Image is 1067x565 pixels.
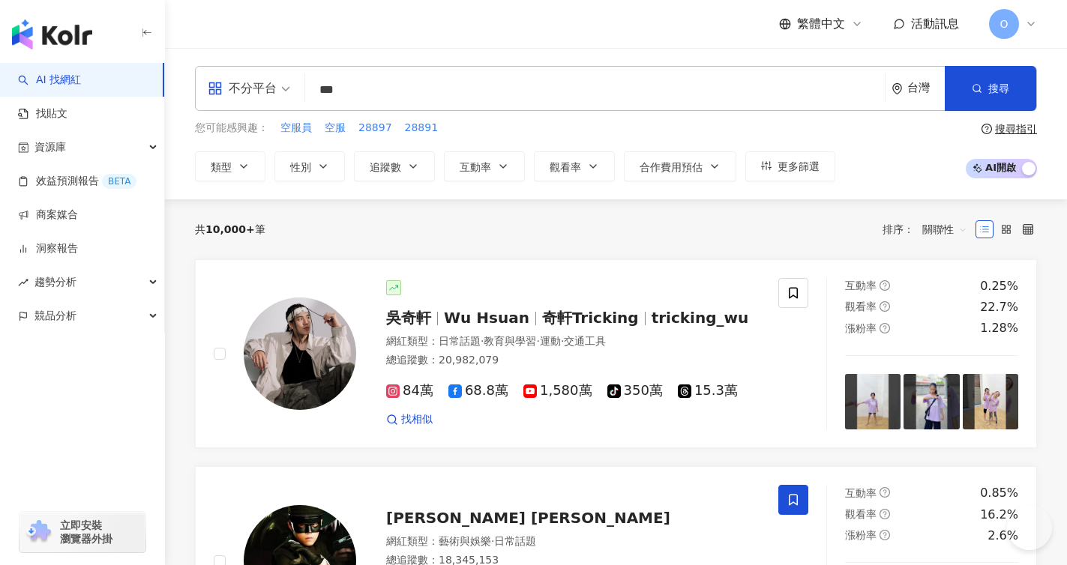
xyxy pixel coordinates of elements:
[274,151,345,181] button: 性別
[523,383,592,399] span: 1,580萬
[845,374,901,429] img: post-image
[405,121,439,136] span: 28891
[988,528,1018,544] div: 2.6%
[60,519,112,546] span: 立即安裝 瀏覽器外掛
[18,174,136,189] a: 效益預測報告BETA
[491,535,494,547] span: ·
[845,300,877,312] span: 觀看率
[561,335,564,347] span: ·
[880,530,890,540] span: question-circle
[401,412,433,427] span: 找相似
[880,487,890,498] span: question-circle
[564,335,606,347] span: 交通工具
[18,106,67,121] a: 找貼文
[980,299,1018,315] div: 22.7%
[280,121,312,136] span: 空服員
[195,121,268,136] span: 您可能感興趣：
[208,81,223,96] span: appstore
[195,223,265,235] div: 共 筆
[290,161,311,173] span: 性別
[880,301,890,312] span: question-circle
[34,299,76,333] span: 競品分析
[845,529,877,541] span: 漲粉率
[845,487,877,499] span: 互動率
[18,241,78,256] a: 洞察報告
[980,485,1018,501] div: 0.85%
[880,509,890,519] span: question-circle
[208,76,277,100] div: 不分平台
[995,123,1037,135] div: 搜尋指引
[386,383,433,399] span: 84萬
[386,412,433,427] a: 找相似
[34,130,66,164] span: 資源庫
[12,19,92,49] img: logo
[534,151,615,181] button: 觀看率
[24,520,53,544] img: chrome extension
[460,161,491,173] span: 互動率
[904,374,959,429] img: post-image
[386,353,760,368] div: 總追蹤數 ： 20,982,079
[325,121,346,136] span: 空服
[845,508,877,520] span: 觀看率
[778,160,820,172] span: 更多篩選
[244,297,356,410] img: KOL Avatar
[845,280,877,291] span: 互動率
[980,278,1018,294] div: 0.25%
[386,534,760,549] div: 網紅類型 ：
[386,309,431,327] span: 吳奇軒
[484,335,536,347] span: 教育與學習
[448,383,508,399] span: 68.8萬
[892,83,903,94] span: environment
[988,82,1009,94] span: 搜尋
[542,309,639,327] span: 奇軒Tricking
[678,383,738,399] span: 15.3萬
[324,120,346,136] button: 空服
[386,509,670,527] span: [PERSON_NAME] [PERSON_NAME]
[880,280,890,291] span: question-circle
[386,334,760,349] div: 網紅類型 ：
[195,151,265,181] button: 類型
[640,161,703,173] span: 合作費用預估
[624,151,736,181] button: 合作費用預估
[980,507,1018,523] div: 16.2%
[494,535,536,547] span: 日常話題
[883,217,976,241] div: 排序：
[607,383,663,399] span: 350萬
[550,161,581,173] span: 觀看率
[370,161,401,173] span: 追蹤數
[211,161,232,173] span: 類型
[922,217,967,241] span: 關聯性
[19,512,145,552] a: chrome extension立即安裝 瀏覽器外掛
[18,208,78,223] a: 商案媒合
[34,265,76,299] span: 趨勢分析
[963,374,1018,429] img: post-image
[907,82,945,94] div: 台灣
[945,66,1036,111] button: 搜尋
[652,309,749,327] span: tricking_wu
[358,120,393,136] button: 28897
[444,151,525,181] button: 互動率
[18,73,81,88] a: searchAI 找網紅
[444,309,529,327] span: Wu Hsuan
[845,322,877,334] span: 漲粉率
[18,277,28,288] span: rise
[439,535,491,547] span: 藝術與娛樂
[195,259,1037,449] a: KOL Avatar吳奇軒Wu Hsuan奇軒Trickingtricking_wu網紅類型：日常話題·教育與學習·運動·交通工具總追蹤數：20,982,07984萬68.8萬1,580萬350...
[1007,505,1052,550] iframe: Help Scout Beacon - Open
[481,335,484,347] span: ·
[880,323,890,333] span: question-circle
[745,151,835,181] button: 更多篩選
[439,335,481,347] span: 日常話題
[540,335,561,347] span: 運動
[354,151,435,181] button: 追蹤數
[797,16,845,32] span: 繁體中文
[280,120,313,136] button: 空服員
[358,121,392,136] span: 28897
[911,16,959,31] span: 活動訊息
[536,335,539,347] span: ·
[982,124,992,134] span: question-circle
[404,120,439,136] button: 28891
[1000,16,1008,32] span: O
[980,320,1018,336] div: 1.28%
[205,223,255,235] span: 10,000+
